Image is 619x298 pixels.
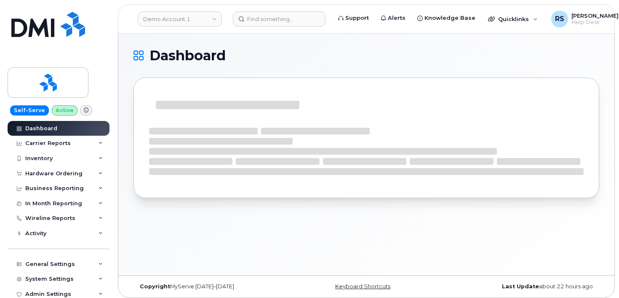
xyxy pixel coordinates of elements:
[149,49,226,62] span: Dashboard
[502,283,539,290] strong: Last Update
[335,283,390,290] a: Keyboard Shortcuts
[140,283,170,290] strong: Copyright
[133,283,289,290] div: MyServe [DATE]–[DATE]
[444,283,599,290] div: about 22 hours ago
